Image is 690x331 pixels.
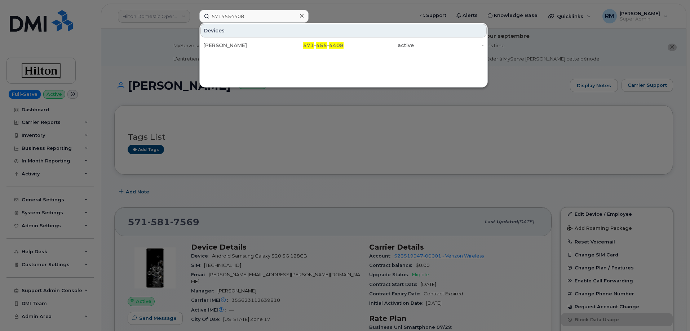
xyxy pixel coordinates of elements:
div: active [344,42,414,49]
span: 4408 [329,42,344,49]
div: - - [274,42,344,49]
a: [PERSON_NAME]571-455-4408active- [200,39,487,52]
span: 571 [303,42,314,49]
iframe: Messenger Launcher [659,300,685,326]
div: - [414,42,484,49]
div: [PERSON_NAME] [203,42,274,49]
div: Devices [200,24,487,37]
span: 455 [316,42,327,49]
